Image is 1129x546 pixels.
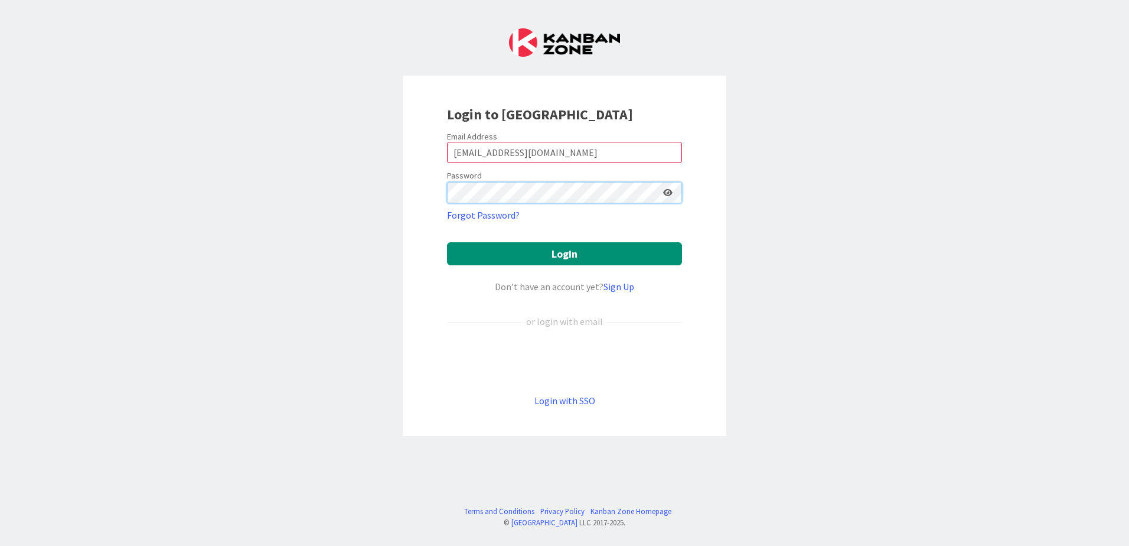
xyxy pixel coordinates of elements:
[447,208,520,222] a: Forgot Password?
[540,506,585,517] a: Privacy Policy
[447,242,682,265] button: Login
[447,279,682,294] div: Don’t have an account yet?
[441,348,688,374] iframe: Sign in with Google Button
[511,518,577,527] a: [GEOGRAPHIC_DATA]
[464,506,534,517] a: Terms and Conditions
[458,517,671,528] div: © LLC 2017- 2025 .
[447,131,497,142] label: Email Address
[534,395,595,407] a: Login with SSO
[509,28,620,57] img: Kanban Zone
[447,105,633,123] b: Login to [GEOGRAPHIC_DATA]
[590,506,671,517] a: Kanban Zone Homepage
[603,281,634,292] a: Sign Up
[523,314,606,329] div: or login with email
[447,170,482,182] label: Password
